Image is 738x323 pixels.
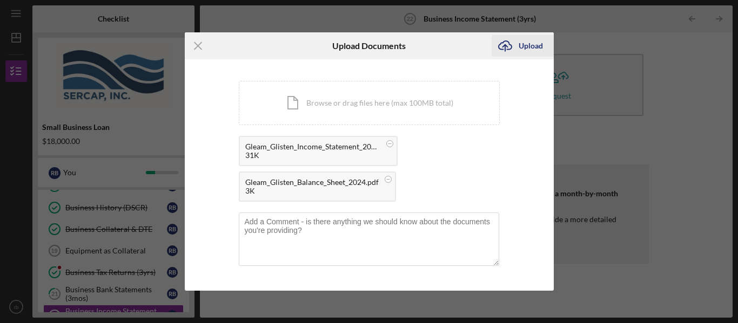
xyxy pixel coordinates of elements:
[519,35,543,57] div: Upload
[492,35,554,57] button: Upload
[245,151,380,160] div: 31K
[245,178,379,187] div: Gleam_Glisten_Balance_Sheet_2024.pdf
[245,187,379,195] div: 3K
[332,41,406,51] h6: Upload Documents
[245,142,380,151] div: Gleam_Glisten_Income_Statement_2022_2024.pdf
